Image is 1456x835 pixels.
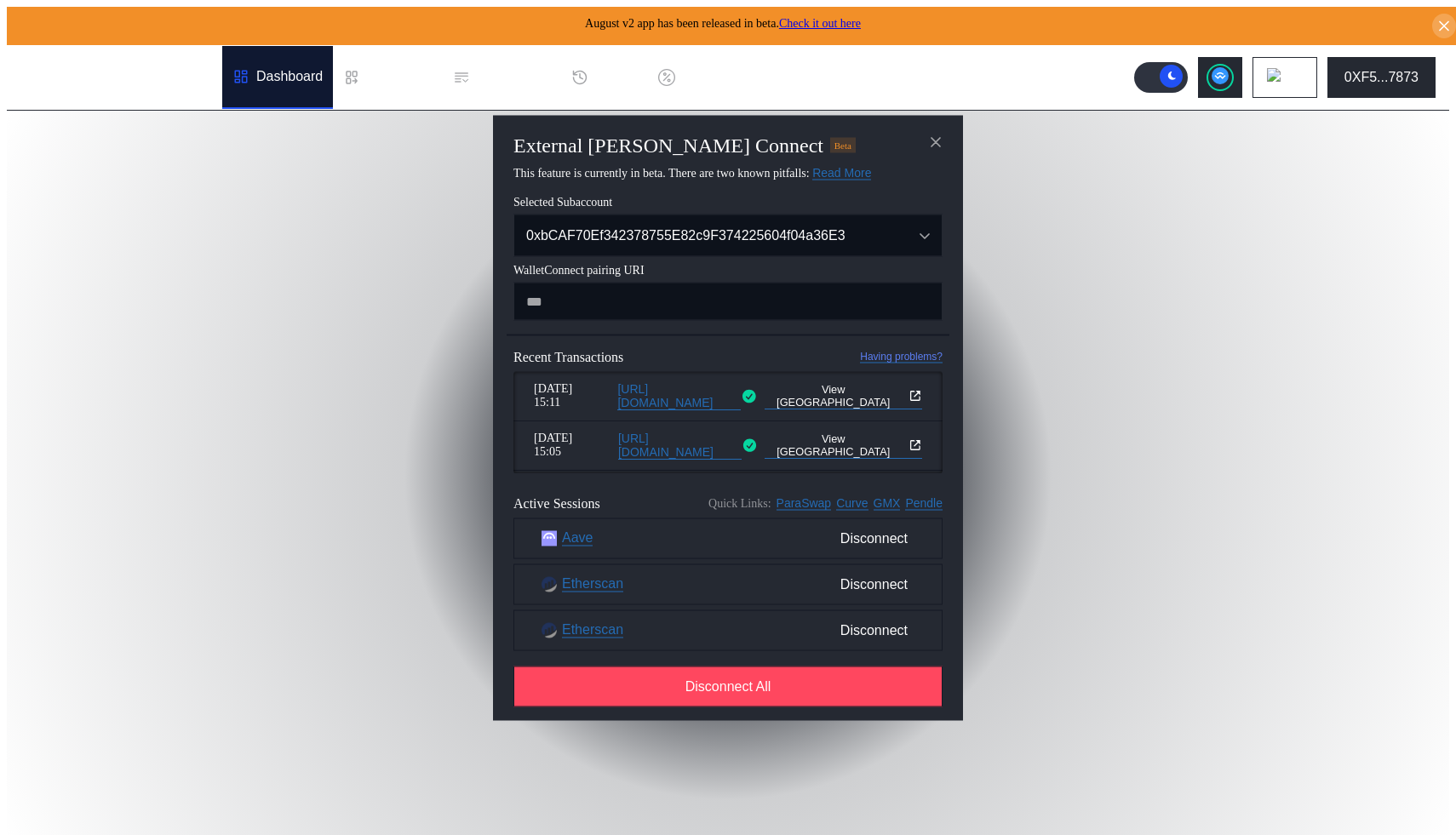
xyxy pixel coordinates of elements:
[542,622,557,638] img: Etherscan
[513,518,943,558] button: AaveAaveDisconnect
[513,349,623,364] span: Recent Transactions
[618,431,742,459] a: [URL][DOMAIN_NAME]
[812,165,871,180] a: Read More
[708,496,771,510] span: Quick Links:
[513,609,943,650] button: EtherscanEtherscanDisconnect
[513,134,823,157] h2: External [PERSON_NAME] Connect
[834,615,914,644] span: Disconnect
[874,496,901,511] a: GMX
[834,523,914,552] span: Disconnect
[562,622,623,638] a: Etherscan
[585,17,861,30] span: August v2 app has been released in beta.
[595,70,638,85] div: History
[534,432,611,459] span: [DATE] 15:05
[513,195,943,209] span: Selected Subaccount
[367,70,433,85] div: Loan Book
[526,227,886,243] div: 0xbCAF70Ef342378755E82c9F374225604f04a36E3
[562,530,593,546] a: Aave
[256,69,323,84] div: Dashboard
[922,129,949,156] button: close modal
[830,137,856,152] div: Beta
[765,432,922,457] button: View [GEOGRAPHIC_DATA]
[513,666,943,706] button: Disconnect All
[765,432,922,458] a: View [GEOGRAPHIC_DATA]
[1344,70,1419,85] div: 0XF5...7873
[534,382,610,409] span: [DATE] 15:11
[513,495,600,511] span: Active Sessions
[682,70,784,85] div: Discount Factors
[765,382,922,409] a: View [GEOGRAPHIC_DATA]
[905,496,943,511] a: Pendle
[860,351,943,363] a: Having problems?
[513,214,943,256] button: Open menu
[513,263,943,277] span: WalletConnect pairing URI
[777,496,832,511] a: ParaSwap
[477,70,551,85] div: Permissions
[617,381,741,409] a: [URL][DOMAIN_NAME]
[513,563,943,604] button: EtherscanEtherscanDisconnect
[765,382,922,408] button: View [GEOGRAPHIC_DATA]
[834,569,914,598] span: Disconnect
[685,678,771,694] span: Disconnect All
[836,496,868,511] a: Curve
[542,530,557,546] img: Aave
[542,576,557,592] img: Etherscan
[562,576,623,592] a: Etherscan
[513,166,871,179] span: This feature is currently in beta. There are two known pitfalls:
[1267,68,1286,87] img: chain logo
[779,17,861,30] a: Check it out here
